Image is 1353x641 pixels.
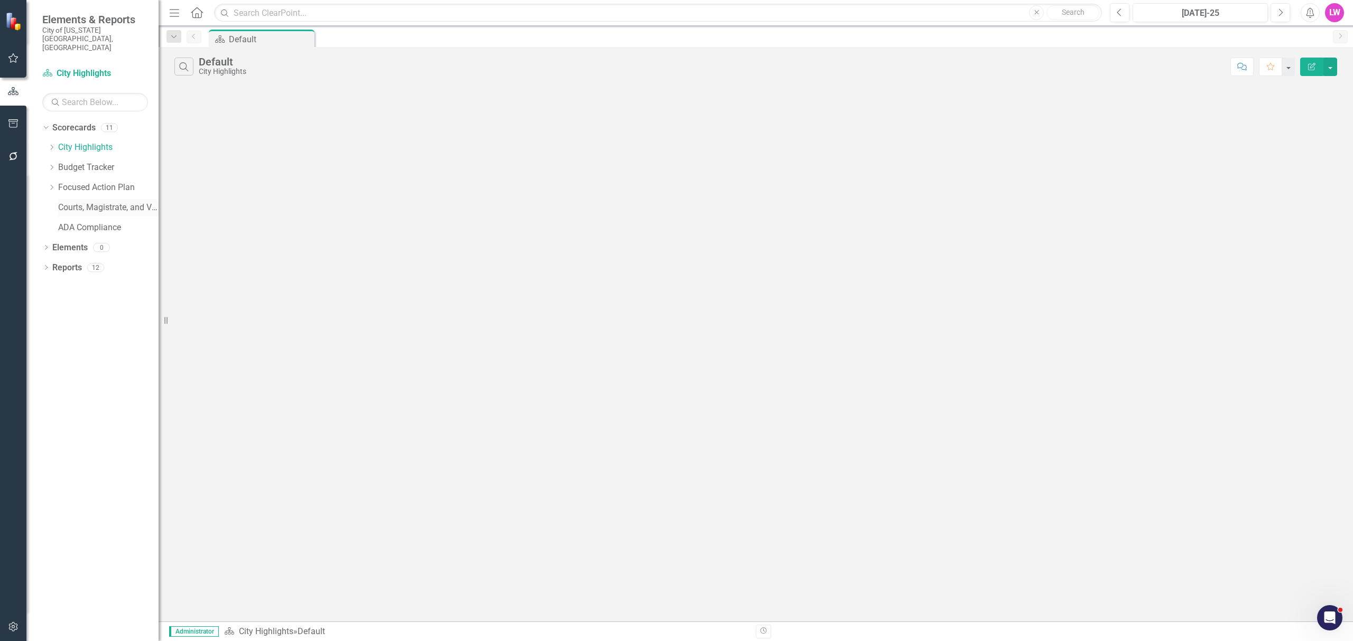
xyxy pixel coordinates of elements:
span: Administrator [169,626,219,637]
div: Default [229,33,312,46]
div: Default [298,626,325,636]
button: LW [1325,3,1344,22]
a: Budget Tracker [58,162,159,174]
a: Elements [52,242,88,254]
div: Default [199,56,246,68]
span: Search [1062,8,1085,16]
a: City Highlights [239,626,293,636]
div: 0 [93,243,110,252]
input: Search Below... [42,93,148,111]
div: [DATE]-25 [1136,7,1264,20]
button: Search [1046,5,1099,20]
a: ADA Compliance [58,222,159,234]
input: Search ClearPoint... [214,4,1102,22]
iframe: Intercom live chat [1317,605,1342,630]
div: » [224,626,748,638]
div: 12 [87,263,104,272]
a: Reports [52,262,82,274]
div: 11 [101,123,118,132]
img: ClearPoint Strategy [5,12,24,31]
a: Focused Action Plan [58,182,159,194]
a: City Highlights [58,142,159,154]
small: City of [US_STATE][GEOGRAPHIC_DATA], [GEOGRAPHIC_DATA] [42,26,148,52]
div: City Highlights [199,68,246,76]
a: City Highlights [42,68,148,80]
a: Scorecards [52,122,96,134]
span: Elements & Reports [42,13,148,26]
button: [DATE]-25 [1133,3,1268,22]
a: Courts, Magistrate, and Voter Registrar Portfolio [58,202,159,214]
